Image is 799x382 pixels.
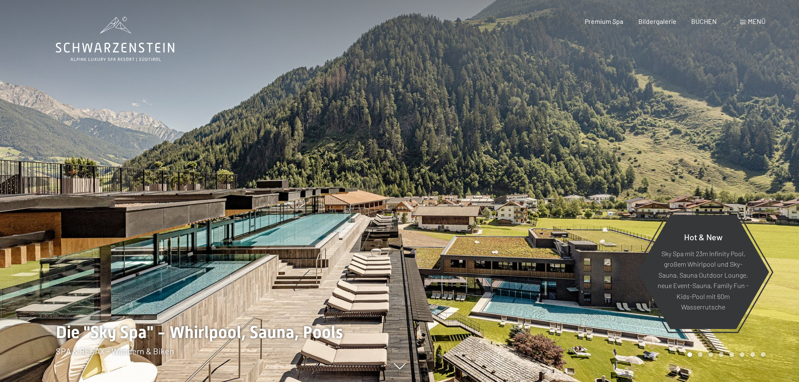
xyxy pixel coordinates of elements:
a: Premium Spa [585,17,623,25]
p: Sky Spa mit 23m Infinity Pool, großem Whirlpool und Sky-Sauna, Sauna Outdoor Lounge, neue Event-S... [658,248,749,312]
div: Carousel Page 1 (Current Slide) [687,352,692,357]
div: Carousel Page 4 [719,352,724,357]
span: Menü [748,17,765,25]
span: Hot & New [684,231,723,242]
div: Carousel Page 3 [708,352,713,357]
a: Bildergalerie [638,17,677,25]
div: Carousel Page 8 [761,352,765,357]
div: Carousel Page 7 [750,352,755,357]
div: Carousel Page 2 [698,352,703,357]
div: Carousel Pagination [684,352,765,357]
a: BUCHEN [691,17,717,25]
a: Hot & New Sky Spa mit 23m Infinity Pool, großem Whirlpool und Sky-Sauna, Sauna Outdoor Lounge, ne... [637,214,770,330]
div: Carousel Page 5 [729,352,734,357]
div: Carousel Page 6 [740,352,744,357]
